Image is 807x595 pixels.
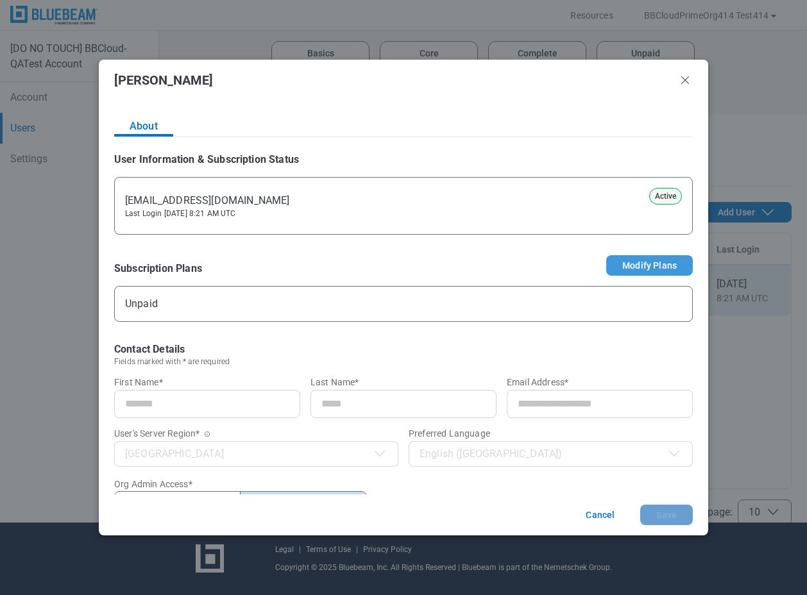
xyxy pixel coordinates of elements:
[125,193,459,208] div: [EMAIL_ADDRESS][DOMAIN_NAME]
[114,428,398,439] label: User's Server Region*
[310,377,359,387] span: Last Name*
[114,377,163,387] span: First Name*
[507,377,568,387] span: Email Address*
[420,448,562,460] span: English ([GEOGRAPHIC_DATA])
[114,286,693,322] div: Unpaid
[114,356,230,367] h3: Fields marked with * are required
[114,73,672,87] h2: [PERSON_NAME]
[114,342,185,356] h2: Contact Details
[649,188,682,205] p: Active
[114,262,461,276] h2: Subscription Plans
[125,193,459,219] div: Last Login [DATE] 8:21 AM UTC
[606,255,693,276] button: Modify Plans
[114,441,398,467] button: [GEOGRAPHIC_DATA]
[114,116,173,137] button: About
[677,72,693,88] button: Close
[409,441,693,467] button: English ([GEOGRAPHIC_DATA])
[114,153,461,167] h2: User Information & Subscription Status
[114,479,192,489] label: Org Admin Access *
[570,505,630,525] button: Cancel
[125,448,224,460] span: [GEOGRAPHIC_DATA]
[409,428,693,439] label: Preferred Language
[640,505,693,525] button: Save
